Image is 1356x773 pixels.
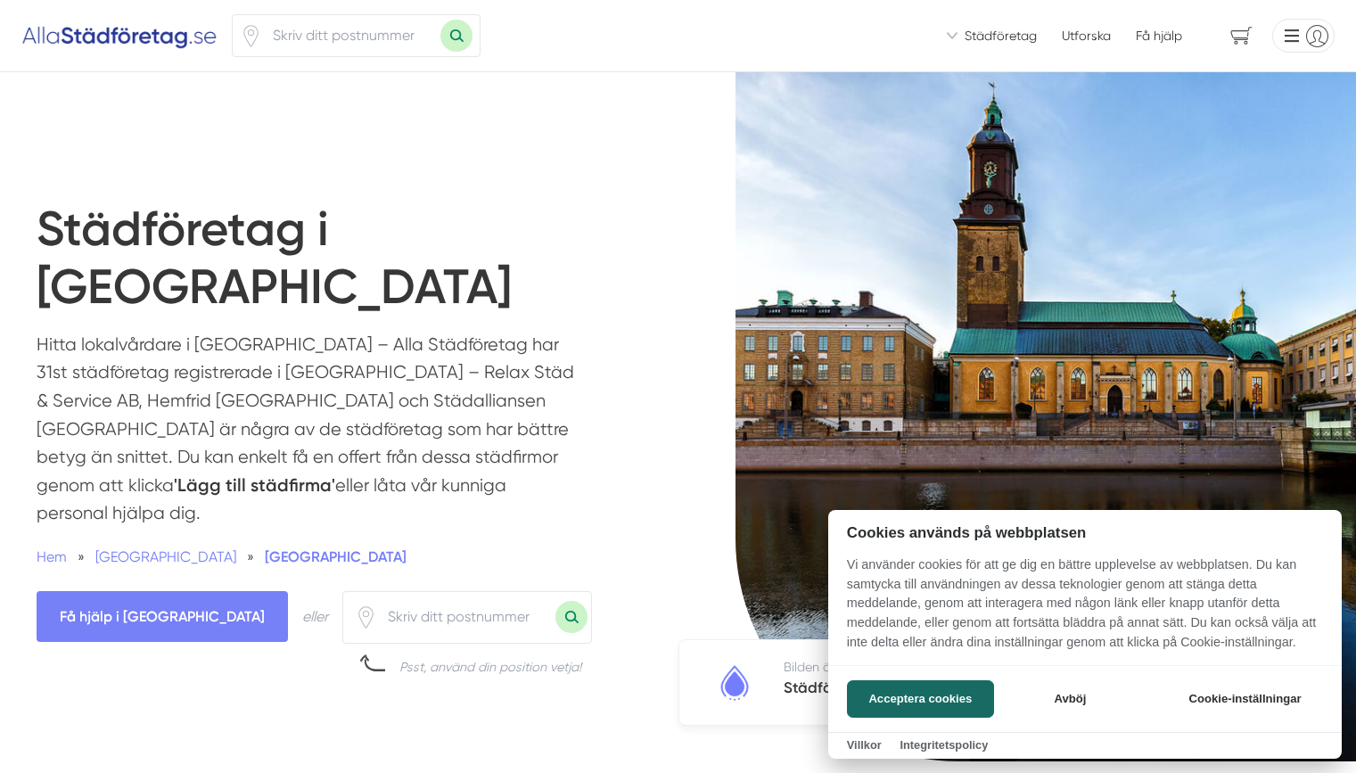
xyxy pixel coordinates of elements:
[999,680,1141,718] button: Avböj
[828,524,1342,541] h2: Cookies används på webbplatsen
[1167,680,1323,718] button: Cookie-inställningar
[828,555,1342,664] p: Vi använder cookies för att ge dig en bättre upplevelse av webbplatsen. Du kan samtycka till anvä...
[847,680,994,718] button: Acceptera cookies
[847,738,882,752] a: Villkor
[900,738,988,752] a: Integritetspolicy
